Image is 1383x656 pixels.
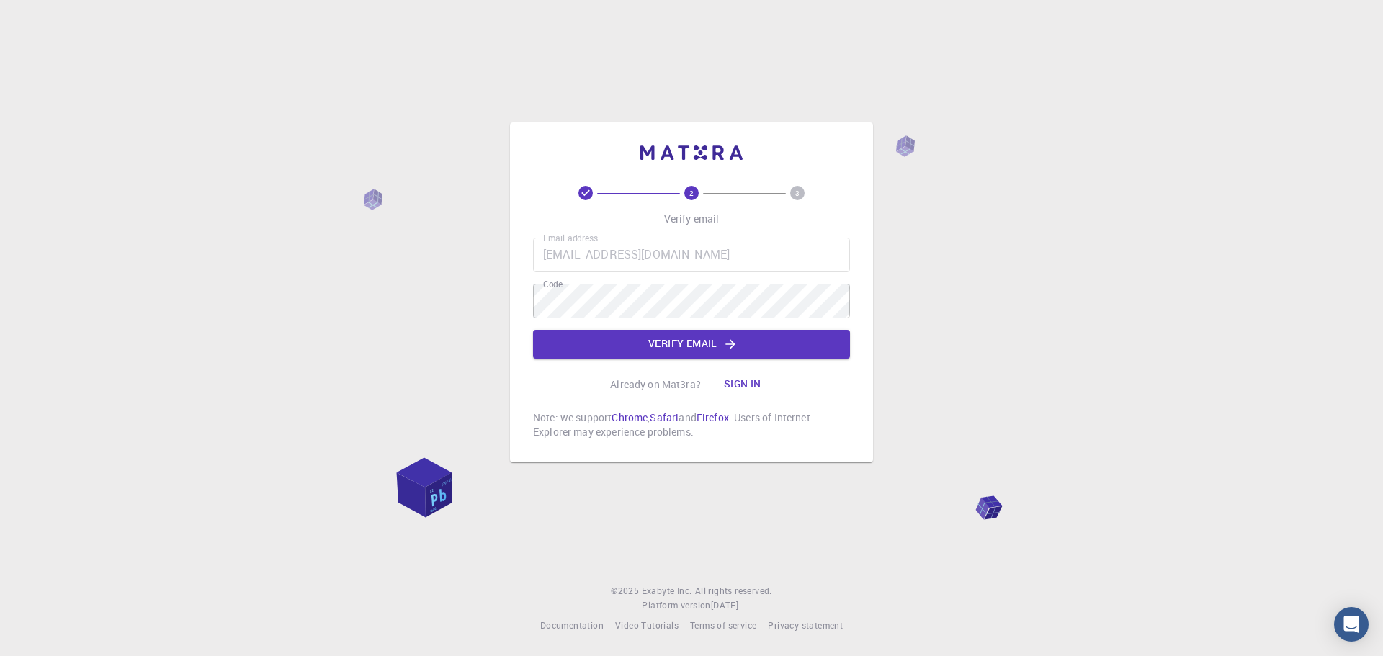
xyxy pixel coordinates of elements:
[664,212,720,226] p: Verify email
[615,619,679,631] span: Video Tutorials
[689,188,694,198] text: 2
[697,410,729,424] a: Firefox
[540,619,604,631] span: Documentation
[712,370,773,399] button: Sign in
[611,584,641,598] span: © 2025
[768,619,843,633] a: Privacy statement
[690,619,756,633] a: Terms of service
[612,410,648,424] a: Chrome
[768,619,843,631] span: Privacy statement
[642,598,710,613] span: Platform version
[642,584,692,598] a: Exabyte Inc.
[1334,607,1369,642] div: Open Intercom Messenger
[695,584,772,598] span: All rights reserved.
[610,377,701,392] p: Already on Mat3ra?
[543,278,563,290] label: Code
[540,619,604,633] a: Documentation
[711,598,741,613] a: [DATE].
[533,330,850,359] button: Verify email
[615,619,679,633] a: Video Tutorials
[711,599,741,611] span: [DATE] .
[690,619,756,631] span: Terms of service
[642,585,692,596] span: Exabyte Inc.
[533,410,850,439] p: Note: we support , and . Users of Internet Explorer may experience problems.
[795,188,800,198] text: 3
[543,232,598,244] label: Email address
[650,410,679,424] a: Safari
